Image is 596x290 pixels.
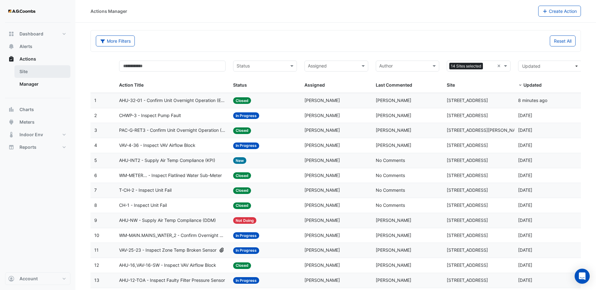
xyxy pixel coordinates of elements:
span: [STREET_ADDRESS] [447,98,488,103]
button: Updated [518,61,582,72]
app-icon: Actions [8,56,14,62]
span: Updated [523,82,542,88]
span: In Progress [233,112,259,119]
span: [PERSON_NAME] [376,142,411,148]
span: [STREET_ADDRESS][PERSON_NAME] [447,127,523,133]
button: Indoor Env [5,128,70,141]
button: Reports [5,141,70,153]
span: 2025-09-22T08:35:41.999 [518,98,547,103]
span: New [233,157,246,164]
span: Closed [233,262,251,269]
span: 2025-09-18T16:07:53.340 [518,277,532,283]
span: Updated [522,63,540,69]
span: [STREET_ADDRESS] [447,173,488,178]
span: [PERSON_NAME] [304,158,340,163]
span: [PERSON_NAME] [376,113,411,118]
span: Last Commented [376,82,412,88]
span: [PERSON_NAME] [376,262,411,268]
span: WM-METER... - Inspect Flatlined Water Sub-Meter [119,172,222,179]
span: 1 [94,98,96,103]
span: WM-MAIN.MAINS_WATER_2 - Confirm Overnight Water Consumption [119,232,226,239]
span: PAC-G-RET3 - Confirm Unit Overnight Operation (Energy Waste) [119,127,226,134]
span: Assigned [304,82,325,88]
span: 2025-09-19T14:02:19.147 [518,158,532,163]
span: Status [233,82,247,88]
button: Actions [5,53,70,65]
span: Indoor Env [19,132,43,138]
span: AHU-16,VAV-16-SW - Inspect VAV Airflow Block [119,262,216,269]
button: Charts [5,103,70,116]
span: [STREET_ADDRESS] [447,113,488,118]
app-icon: Charts [8,106,14,113]
span: [PERSON_NAME] [376,127,411,133]
span: Clear [497,62,502,70]
span: 2025-09-18T16:17:27.655 [518,262,532,268]
span: [PERSON_NAME] [304,202,340,208]
span: No Comments [376,158,405,163]
span: Charts [19,106,34,113]
span: [PERSON_NAME] [304,98,340,103]
span: 14 Sites selected [449,63,483,70]
span: [STREET_ADDRESS] [447,187,488,193]
span: [PERSON_NAME] [304,187,340,193]
span: CHWP-3 - Inspect Pump Fault [119,112,181,119]
div: Actions [5,65,70,93]
button: More Filters [96,35,135,46]
div: Actions Manager [90,8,127,14]
span: [PERSON_NAME] [304,217,340,223]
span: [PERSON_NAME] [376,98,411,103]
span: 2025-09-19T15:24:50.204 [518,127,532,133]
span: Closed [233,187,251,194]
span: AHU-12-TOA - Inspect Faulty Filter Pressure Sensor [119,277,225,284]
span: 11 [94,247,99,253]
span: 10 [94,233,99,238]
span: Actions [19,56,36,62]
span: T-CH-2 - Inspect Unit Fail [119,187,172,194]
span: 9 [94,217,97,223]
span: Action Title [119,82,144,88]
span: 3 [94,127,97,133]
span: No Comments [376,187,405,193]
span: [PERSON_NAME] [376,247,411,253]
span: Alerts [19,43,32,50]
span: AHU-NW - Supply Air Temp Compliance (DDM) [119,217,216,224]
span: [PERSON_NAME] [376,233,411,238]
span: [PERSON_NAME] [304,173,340,178]
span: Closed [233,127,251,134]
a: Site [14,65,70,78]
span: Closed [233,172,251,179]
span: Closed [233,202,251,209]
span: 2025-09-19T12:34:08.861 [518,202,532,208]
button: Reset All [550,35,576,46]
button: Create Action [538,6,581,17]
div: Open Intercom Messenger [575,269,590,284]
span: [STREET_ADDRESS] [447,262,488,268]
button: Dashboard [5,28,70,40]
span: 2025-09-18T16:30:10.924 [518,247,532,253]
span: 5 [94,158,97,163]
span: [STREET_ADDRESS] [447,217,488,223]
button: Alerts [5,40,70,53]
span: [PERSON_NAME] [376,217,411,223]
app-icon: Meters [8,119,14,125]
span: 8 [94,202,97,208]
span: [PERSON_NAME] [304,142,340,148]
span: 2025-09-19T10:33:36.452 [518,217,532,223]
span: 13 [94,277,99,283]
span: [PERSON_NAME] [304,262,340,268]
span: [PERSON_NAME] [304,127,340,133]
button: Meters [5,116,70,128]
app-icon: Reports [8,144,14,150]
button: Account [5,272,70,285]
span: Meters [19,119,35,125]
span: [PERSON_NAME] [376,277,411,283]
span: [PERSON_NAME] [304,277,340,283]
span: 4 [94,142,97,148]
span: CH-1 - Inspect Unit Fail [119,202,167,209]
span: Not Doing [233,217,256,224]
span: AHU-INT2 - Supply Air Temp Compliance (KPI) [119,157,215,164]
span: In Progress [233,277,259,284]
span: [STREET_ADDRESS] [447,158,488,163]
app-icon: Indoor Env [8,132,14,138]
span: [PERSON_NAME] [304,233,340,238]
